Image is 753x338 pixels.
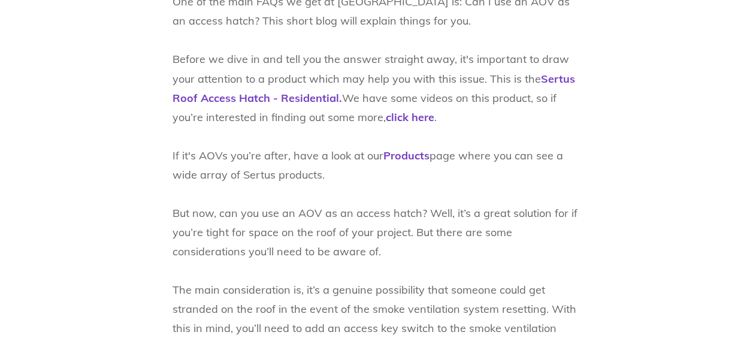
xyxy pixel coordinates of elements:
a: click here [386,110,434,124]
a: Products [383,149,430,162]
a: Sertus Roof Access Hatch - Residential. [173,72,575,105]
iframe: Chat Widget [693,280,753,338]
